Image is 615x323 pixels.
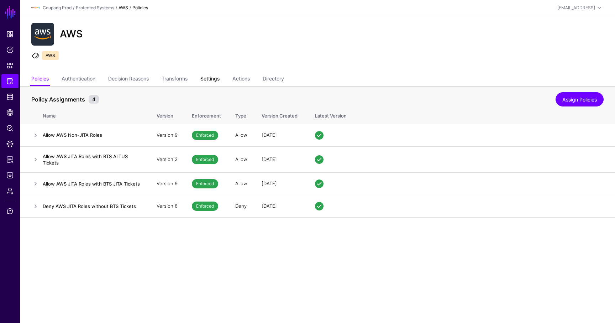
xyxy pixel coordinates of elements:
[162,73,188,86] a: Transforms
[31,23,54,46] img: svg+xml;base64,PHN2ZyB3aWR0aD0iNjQiIGhlaWdodD0iNjQiIHZpZXdCb3g9IjAgMCA2NCA2NCIgZmlsbD0ibm9uZSIgeG...
[108,73,149,86] a: Decision Reasons
[262,181,277,186] span: [DATE]
[128,5,132,11] div: /
[263,73,284,86] a: Directory
[1,43,19,57] a: Policies
[6,109,14,116] span: CAEP Hub
[200,73,220,86] a: Settings
[149,195,185,217] td: Version 8
[6,156,14,163] span: Reports
[4,4,16,20] a: SGNL
[149,124,185,146] td: Version 9
[6,46,14,53] span: Policies
[1,105,19,120] a: CAEP Hub
[30,95,87,104] span: Policy Assignments
[1,121,19,135] a: Policy Lens
[192,155,218,164] span: Enforced
[43,153,142,166] h4: Allow AWS JITA Roles with BTS ALTUS Tickets
[308,105,615,124] th: Latest Version
[1,58,19,73] a: Snippets
[60,28,83,40] h2: AWS
[557,5,595,11] div: [EMAIL_ADDRESS]
[1,74,19,88] a: Protected Systems
[185,105,228,124] th: Enforcement
[1,90,19,104] a: Identity Data Fabric
[114,5,119,11] div: /
[1,137,19,151] a: Data Lens
[31,73,49,86] a: Policies
[43,132,142,138] h4: Allow AWS Non-JITA Roles
[42,51,59,60] span: AWS
[192,202,218,211] span: Enforced
[262,132,277,138] span: [DATE]
[132,5,148,10] strong: Policies
[232,73,250,86] a: Actions
[149,105,185,124] th: Version
[1,184,19,198] a: Admin
[76,5,114,10] a: Protected Systems
[89,95,99,104] small: 4
[43,105,149,124] th: Name
[6,31,14,38] span: Dashboard
[43,181,142,187] h4: Allow AWS JITA Roles with BTS JITA Tickets
[262,156,277,162] span: [DATE]
[228,195,254,217] td: Deny
[6,140,14,147] span: Data Lens
[228,124,254,146] td: Allow
[254,105,308,124] th: Version Created
[228,105,254,124] th: Type
[31,4,40,12] img: svg+xml;base64,PHN2ZyBpZD0iTG9nbyIgeG1sbnM9Imh0dHA6Ly93d3cudzMub3JnLzIwMDAvc3ZnIiB3aWR0aD0iMTIxLj...
[228,146,254,172] td: Allow
[1,168,19,182] a: Logs
[192,131,218,140] span: Enforced
[6,62,14,69] span: Snippets
[556,92,604,106] a: Assign Policies
[228,172,254,195] td: Allow
[6,172,14,179] span: Logs
[43,203,142,209] h4: Deny AWS JITA Roles without BTS Tickets
[6,208,14,215] span: Support
[6,187,14,194] span: Admin
[6,125,14,132] span: Policy Lens
[62,73,95,86] a: Authentication
[6,93,14,100] span: Identity Data Fabric
[1,152,19,167] a: Reports
[1,27,19,41] a: Dashboard
[149,146,185,172] td: Version 2
[119,5,128,10] strong: AWS
[262,203,277,209] span: [DATE]
[149,172,185,195] td: Version 9
[6,78,14,85] span: Protected Systems
[192,179,218,188] span: Enforced
[72,5,76,11] div: /
[43,5,72,10] a: Coupang Prod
